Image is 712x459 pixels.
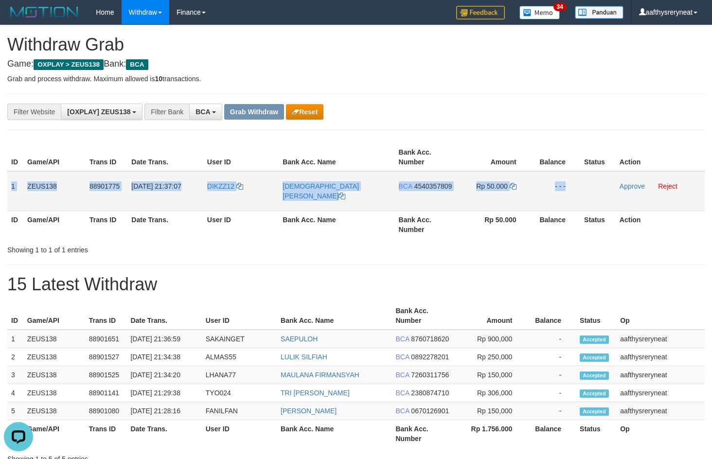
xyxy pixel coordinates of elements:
[202,402,277,420] td: FANILFAN
[616,348,705,366] td: aafthysreryneat
[207,182,234,190] span: DIKZZ12
[7,211,23,238] th: ID
[527,302,576,330] th: Balance
[7,59,705,69] h4: Game: Bank:
[127,143,203,171] th: Date Trans.
[23,366,85,384] td: ZEUS138
[85,366,127,384] td: 88901525
[580,335,609,344] span: Accepted
[144,104,189,120] div: Filter Bank
[531,211,580,238] th: Balance
[658,182,677,190] a: Reject
[23,402,85,420] td: ZEUS138
[4,4,33,33] button: Open LiveChat chat widget
[453,420,527,448] th: Rp 1.756.000
[395,335,409,343] span: BCA
[580,353,609,362] span: Accepted
[616,366,705,384] td: aafthysreryneat
[7,5,81,19] img: MOTION_logo.png
[395,389,409,397] span: BCA
[527,330,576,348] td: -
[7,104,61,120] div: Filter Website
[7,402,23,420] td: 5
[527,384,576,402] td: -
[202,384,277,402] td: TYO024
[457,143,531,171] th: Amount
[453,348,527,366] td: Rp 250,000
[7,302,23,330] th: ID
[196,108,210,116] span: BCA
[453,384,527,402] td: Rp 306,000
[399,182,412,190] span: BCA
[23,171,86,211] td: ZEUS138
[580,371,609,380] span: Accepted
[616,420,705,448] th: Op
[85,402,127,420] td: 88901080
[411,407,449,415] span: Copy 0670126901 to clipboard
[453,402,527,420] td: Rp 150,000
[131,182,181,190] span: [DATE] 21:37:07
[457,211,531,238] th: Rp 50.000
[189,104,222,120] button: BCA
[202,420,277,448] th: User ID
[23,143,86,171] th: Game/API
[279,143,394,171] th: Bank Acc. Name
[85,384,127,402] td: 88901141
[527,348,576,366] td: -
[395,371,409,379] span: BCA
[277,420,392,448] th: Bank Acc. Name
[202,366,277,384] td: LHANA77
[453,366,527,384] td: Rp 150,000
[7,241,289,255] div: Showing 1 to 1 of 1 entries
[7,384,23,402] td: 4
[23,348,85,366] td: ZEUS138
[411,335,449,343] span: Copy 8760718620 to clipboard
[202,330,277,348] td: SAKAINGET
[126,302,201,330] th: Date Trans.
[126,402,201,420] td: [DATE] 21:28:16
[279,211,394,238] th: Bank Acc. Name
[85,302,127,330] th: Trans ID
[527,420,576,448] th: Balance
[527,366,576,384] td: -
[126,420,201,448] th: Date Trans.
[203,211,279,238] th: User ID
[281,335,318,343] a: SAEPULOH
[616,402,705,420] td: aafthysreryneat
[126,59,148,70] span: BCA
[392,302,453,330] th: Bank Acc. Number
[203,143,279,171] th: User ID
[519,6,560,19] img: Button%20Memo.svg
[23,330,85,348] td: ZEUS138
[580,143,616,171] th: Status
[283,182,359,200] a: [DEMOGRAPHIC_DATA][PERSON_NAME]
[207,182,243,190] a: DIKZZ12
[224,104,284,120] button: Grab Withdraw
[61,104,142,120] button: [OXPLAY] ZEUS138
[531,143,580,171] th: Balance
[576,302,616,330] th: Status
[7,171,23,211] td: 1
[85,420,127,448] th: Trans ID
[7,348,23,366] td: 2
[553,2,567,11] span: 34
[616,211,705,238] th: Action
[85,348,127,366] td: 88901527
[23,302,85,330] th: Game/API
[411,389,449,397] span: Copy 2380874710 to clipboard
[23,211,86,238] th: Game/API
[414,182,452,190] span: Copy 4540357809 to clipboard
[453,330,527,348] td: Rp 900,000
[527,402,576,420] td: -
[281,407,337,415] a: [PERSON_NAME]
[126,366,201,384] td: [DATE] 21:34:20
[7,366,23,384] td: 3
[126,384,201,402] td: [DATE] 21:29:38
[127,211,203,238] th: Date Trans.
[286,104,323,120] button: Reset
[411,353,449,361] span: Copy 0892278201 to clipboard
[392,420,453,448] th: Bank Acc. Number
[616,330,705,348] td: aafthysreryneat
[580,389,609,398] span: Accepted
[575,6,623,19] img: panduan.png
